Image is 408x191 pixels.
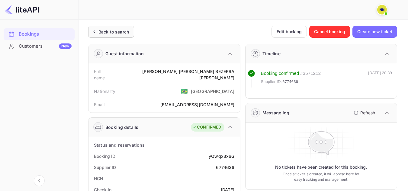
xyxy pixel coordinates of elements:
[209,153,234,159] div: yQwqx3x6G
[4,28,75,40] a: Bookings
[275,164,367,170] p: No tickets have been created for this booking.
[19,31,72,38] div: Bookings
[94,175,103,182] div: HCN
[94,101,104,108] div: Email
[19,43,72,50] div: Customers
[262,110,290,116] div: Message log
[350,108,377,118] button: Refresh
[271,26,307,38] button: Edit booking
[34,175,45,186] button: Collapse navigation
[181,86,188,97] span: United States
[5,5,39,14] img: LiteAPI logo
[281,171,361,182] p: Once a ticket is created, it will appear here for easy tracking and management.
[300,70,321,77] div: # 3571212
[261,79,282,85] span: Supplier ID:
[377,5,387,14] img: N/A N/A
[94,153,115,159] div: Booking ID
[261,70,299,77] div: Booking confirmed
[160,101,234,108] div: [EMAIL_ADDRESS][DOMAIN_NAME]
[112,68,234,81] div: [PERSON_NAME] [PERSON_NAME] BEZERRA [PERSON_NAME]
[105,50,144,57] div: Guest information
[59,43,72,49] div: New
[191,88,235,94] div: [GEOGRAPHIC_DATA]
[4,40,75,52] a: CustomersNew
[262,50,281,57] div: Timeline
[94,164,116,170] div: Supplier ID
[94,142,145,148] div: Status and reservations
[360,110,375,116] p: Refresh
[94,68,112,81] div: Full name
[94,88,116,94] div: Nationality
[98,29,129,35] div: Back to search
[105,124,138,130] div: Booking details
[368,70,392,88] div: [DATE] 20:39
[192,124,221,130] div: CONFIRMED
[282,79,298,85] span: 6774636
[216,164,234,170] div: 6774636
[309,26,350,38] button: Cancel booking
[352,26,397,38] button: Create new ticket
